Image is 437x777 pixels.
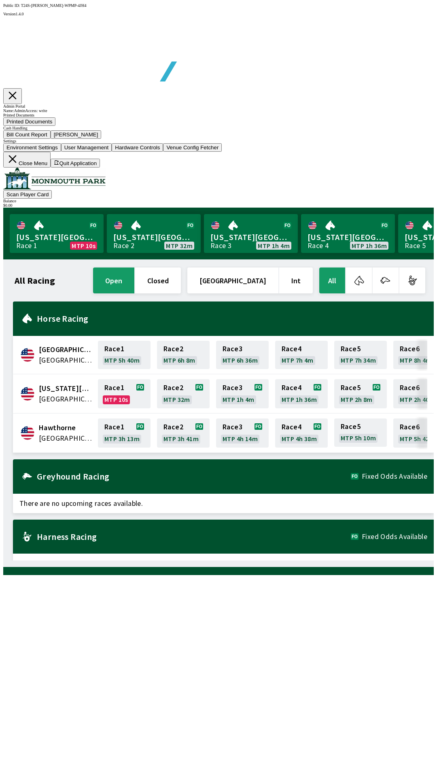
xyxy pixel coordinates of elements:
a: [US_STATE][GEOGRAPHIC_DATA]Race 2MTP 32m [107,214,201,253]
span: MTP 3h 41m [163,435,199,442]
span: Fixed Odds Available [362,473,427,480]
span: Race 4 [282,346,301,352]
a: Race3MTP 1h 4m [216,379,269,408]
div: Race 4 [308,242,329,249]
a: [US_STATE][GEOGRAPHIC_DATA]Race 3MTP 1h 4m [204,214,298,253]
div: Name: Admin Access: write [3,108,434,113]
div: Race 3 [210,242,231,249]
span: MTP 1h 4m [258,242,290,249]
span: MTP 3h 13m [104,435,140,442]
span: MTP 10s [72,242,95,249]
div: Cash Handling [3,126,434,130]
a: Race5MTP 7h 34m [334,341,387,369]
span: Race 1 [104,424,124,430]
span: Race 6 [400,384,420,391]
span: MTP 2h 8m [341,396,373,403]
a: [US_STATE][GEOGRAPHIC_DATA]Race 1MTP 10s [10,214,104,253]
h2: Harness Racing [37,533,351,540]
span: MTP 32m [163,396,190,403]
span: MTP 5h 40m [104,357,140,363]
div: Admin Portal [3,104,434,108]
span: [US_STATE][GEOGRAPHIC_DATA] [308,232,388,242]
div: Public ID: [3,3,434,8]
h1: All Racing [15,277,55,284]
span: United States [39,394,93,404]
button: Int [279,267,313,293]
h2: Greyhound Racing [37,473,351,480]
button: Close Menu [3,152,51,168]
button: [PERSON_NAME] [51,130,102,139]
span: Canterbury Park [39,344,93,355]
span: MTP 4h 38m [282,435,317,442]
span: MTP 1h 36m [282,396,317,403]
span: Delaware Park [39,383,93,394]
span: Race 3 [223,346,242,352]
span: There are no upcoming races available. [13,494,434,513]
span: MTP 8h 4m [400,357,432,363]
span: Race 2 [163,424,183,430]
span: There are no upcoming races available. [13,554,434,573]
span: Race 2 [163,384,183,391]
a: Race3MTP 6h 36m [216,341,269,369]
span: MTP 1h 36m [352,242,387,249]
span: MTP 5h 10m [341,435,376,441]
span: Race 2 [163,346,183,352]
button: Venue Config Fetcher [163,143,222,152]
span: MTP 7h 4m [282,357,314,363]
a: Race4MTP 4h 38m [275,418,328,448]
span: [US_STATE][GEOGRAPHIC_DATA] [210,232,291,242]
div: Race 2 [113,242,134,249]
span: MTP 6h 36m [223,357,258,363]
span: MTP 2h 40m [400,396,435,403]
span: Race 5 [341,384,361,391]
span: MTP 6h 8m [163,357,195,363]
span: MTP 4h 14m [223,435,258,442]
a: Race1MTP 5h 40m [98,341,151,369]
a: Race4MTP 1h 36m [275,379,328,408]
span: Race 1 [104,384,124,391]
button: Environment Settings [3,143,61,152]
div: Balance [3,199,434,203]
span: MTP 1h 4m [223,396,255,403]
div: Version 1.4.0 [3,12,434,16]
button: [GEOGRAPHIC_DATA] [187,267,278,293]
span: Race 1 [104,346,124,352]
a: Race1MTP 10s [98,379,151,408]
span: MTP 7h 34m [341,357,376,363]
span: Race 4 [282,384,301,391]
span: Hawthorne [39,422,93,433]
span: Race 6 [400,424,420,430]
button: closed [135,267,181,293]
a: [US_STATE][GEOGRAPHIC_DATA]Race 4MTP 1h 36m [301,214,395,253]
span: Race 4 [282,424,301,430]
a: Race5MTP 2h 8m [334,379,387,408]
button: Hardware Controls [112,143,163,152]
h2: Horse Racing [37,315,427,322]
a: Race2MTP 3h 41m [157,418,210,448]
span: Race 3 [223,384,242,391]
div: Printed Documents [3,113,434,117]
div: Settings [3,139,434,143]
span: Race 3 [223,424,242,430]
img: global tote logo [22,16,254,102]
span: Fixed Odds Available [362,533,427,540]
span: MTP 5h 42m [400,435,435,442]
span: Race 6 [400,346,420,352]
button: Bill Count Report [3,130,51,139]
span: United States [39,433,93,444]
div: $ 0.00 [3,203,434,208]
button: Scan Player Card [3,190,52,199]
a: Race3MTP 4h 14m [216,418,269,448]
div: Race 1 [16,242,37,249]
a: Race4MTP 7h 4m [275,341,328,369]
button: All [319,267,345,293]
span: [US_STATE][GEOGRAPHIC_DATA] [16,232,97,242]
button: Quit Application [51,159,100,168]
span: Race 5 [341,423,361,430]
a: Race5MTP 5h 10m [334,418,387,448]
button: User Management [61,143,112,152]
div: Race 5 [405,242,426,249]
span: T24S-[PERSON_NAME]-WPMP-4JH4 [21,3,87,8]
span: United States [39,355,93,365]
span: MTP 32m [166,242,193,249]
